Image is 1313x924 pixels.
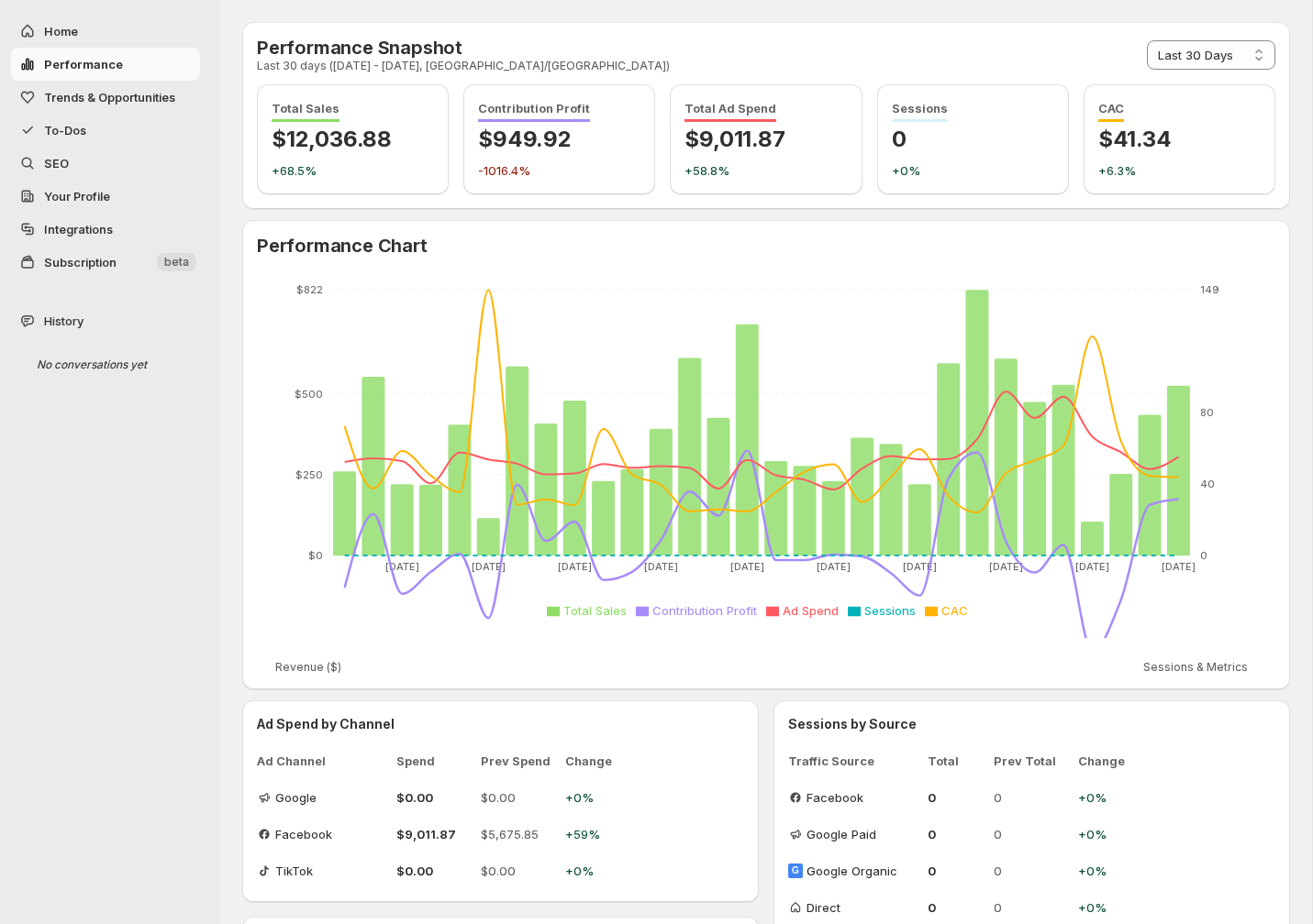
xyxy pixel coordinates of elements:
[1078,788,1133,807] span: +0%
[11,147,200,180] a: SEO
[807,898,840,917] span: Direct
[11,48,200,81] button: Performance
[44,222,113,236] span: Integrations
[928,898,983,917] span: 0
[783,603,839,618] span: Ad Spend
[44,189,110,203] span: Your Profile
[11,15,200,48] button: Home
[563,603,627,618] span: Total Sales
[558,560,592,573] tspan: [DATE]
[396,862,470,880] span: $0.00
[295,388,323,401] tspan: $500
[788,863,803,878] div: G
[396,788,470,807] span: $0.00
[308,549,323,562] tspan: $0
[1098,125,1261,154] p: $41.34
[44,24,78,38] span: Home
[565,788,620,807] span: +0%
[257,37,670,59] h2: Performance Snapshot
[296,283,323,296] tspan: $822
[257,715,744,733] h3: Ad Spend by Channel
[892,161,1054,180] p: +0%
[272,101,339,122] span: Total Sales
[385,560,419,573] tspan: [DATE]
[903,560,937,573] tspan: [DATE]
[11,213,200,246] a: Integrations
[892,101,948,122] span: Sessions
[481,752,554,770] span: Prev Spend
[1143,660,1248,675] span: Sessions & Metrics
[44,123,86,137] span: To-Dos
[26,348,204,381] div: No conversations yet
[684,125,847,154] p: $9,011.87
[652,603,757,618] span: Contribution Profit
[788,752,917,770] span: Traffic Source
[1162,560,1196,573] tspan: [DATE]
[478,125,640,154] p: $949.92
[275,660,341,675] span: Revenue ($)
[11,246,200,279] button: Subscription
[941,603,968,618] span: CAC
[44,156,69,170] span: SEO
[807,788,863,807] span: Facebook
[257,235,1275,257] h2: Performance Chart
[1200,406,1214,419] tspan: 80
[44,57,123,71] span: Performance
[272,125,434,154] p: $12,036.88
[565,825,620,843] span: +59%
[817,560,851,573] tspan: [DATE]
[11,180,200,213] a: Your Profile
[928,752,983,770] span: Total
[472,560,506,573] tspan: [DATE]
[164,255,189,269] span: beta
[257,59,670,73] p: Last 30 days ([DATE] - [DATE], [GEOGRAPHIC_DATA]/[GEOGRAPHIC_DATA])
[1075,560,1109,573] tspan: [DATE]
[928,825,983,843] span: 0
[788,715,1275,733] h3: Sessions by Source
[11,114,200,147] button: To-Dos
[11,81,200,114] button: Trends & Opportunities
[1078,752,1133,770] span: Change
[994,788,1067,807] span: 0
[928,862,983,880] span: 0
[44,90,175,104] span: Trends & Opportunities
[864,603,916,618] span: Sessions
[644,560,678,573] tspan: [DATE]
[481,788,554,807] span: $0.00
[44,312,83,330] span: History
[565,752,620,770] span: Change
[994,898,1067,917] span: 0
[1098,101,1124,122] span: CAC
[1078,862,1133,880] span: +0%
[272,161,434,180] p: +68.5%
[994,825,1067,843] span: 0
[275,825,332,843] span: Facebook
[928,788,983,807] span: 0
[684,101,776,122] span: Total Ad Spend
[807,862,897,880] span: Google Organic
[275,788,317,807] span: Google
[478,161,640,180] p: -1016.4%
[565,862,620,880] span: +0%
[1200,283,1219,296] tspan: 149
[1078,825,1133,843] span: +0%
[994,752,1067,770] span: Prev Total
[989,560,1023,573] tspan: [DATE]
[1078,898,1133,917] span: +0%
[730,560,764,573] tspan: [DATE]
[295,468,323,481] tspan: $250
[478,101,590,122] span: Contribution Profit
[481,825,554,843] span: $5,675.85
[257,752,385,770] span: Ad Channel
[684,161,847,180] p: +58.8%
[807,825,876,843] span: Google Paid
[892,125,1054,154] p: 0
[481,862,554,880] span: $0.00
[1200,478,1215,490] tspan: 40
[275,862,313,880] span: TikTok
[1200,549,1207,562] tspan: 0
[396,752,470,770] span: Spend
[396,825,470,843] span: $9,011.87
[44,255,117,269] span: Subscription
[994,862,1067,880] span: 0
